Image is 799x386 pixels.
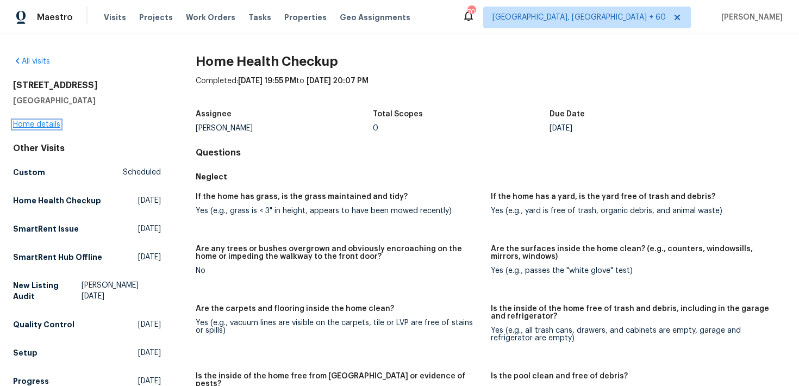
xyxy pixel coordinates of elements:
span: Scheduled [123,167,161,178]
a: Quality Control[DATE] [13,315,161,334]
h5: Quality Control [13,319,74,330]
div: Yes (e.g., vacuum lines are visible on the carpets, tile or LVP are free of stains or spills) [196,319,482,334]
h5: Assignee [196,110,232,118]
h2: Home Health Checkup [196,56,786,67]
span: [DATE] [138,252,161,263]
h5: SmartRent Issue [13,223,79,234]
span: [DATE] [138,347,161,358]
span: [PERSON_NAME] [717,12,783,23]
h5: Due Date [550,110,585,118]
h5: Is the pool clean and free of debris? [491,372,628,380]
h5: Are the surfaces inside the home clean? (e.g., counters, windowsills, mirrors, windows) [491,245,777,260]
a: All visits [13,58,50,65]
div: Completed: to [196,76,786,104]
h5: Are the carpets and flooring inside the home clean? [196,305,394,313]
div: 0 [373,124,550,132]
h5: Total Scopes [373,110,423,118]
a: Home Health Checkup[DATE] [13,191,161,210]
div: [PERSON_NAME] [196,124,373,132]
a: Home details [13,121,60,128]
span: [DATE] 19:55 PM [238,77,296,85]
div: Yes (e.g., all trash cans, drawers, and cabinets are empty, garage and refrigerator are empty) [491,327,777,342]
div: [DATE] [550,124,727,132]
h5: If the home has a yard, is the yard free of trash and debris? [491,193,715,201]
h5: New Listing Audit [13,280,82,302]
h5: Home Health Checkup [13,195,101,206]
span: [DATE] 20:07 PM [307,77,369,85]
span: Projects [139,12,173,23]
h5: If the home has grass, is the grass maintained and tidy? [196,193,408,201]
div: Yes (e.g., yard is free of trash, organic debris, and animal waste) [491,207,777,215]
a: CustomScheduled [13,163,161,182]
span: Properties [284,12,327,23]
a: New Listing Audit[PERSON_NAME][DATE] [13,276,161,306]
div: Yes (e.g., grass is < 3" in height, appears to have been mowed recently) [196,207,482,215]
div: Yes (e.g., passes the "white glove" test) [491,267,777,275]
span: Tasks [248,14,271,21]
span: Geo Assignments [340,12,410,23]
h5: [GEOGRAPHIC_DATA] [13,95,161,106]
span: Maestro [37,12,73,23]
a: SmartRent Hub Offline[DATE] [13,247,161,267]
h4: Questions [196,147,786,158]
span: [DATE] [138,319,161,330]
h5: Setup [13,347,38,358]
a: Setup[DATE] [13,343,161,363]
h5: Is the inside of the home free of trash and debris, including in the garage and refrigerator? [491,305,777,320]
span: [DATE] [138,195,161,206]
span: [PERSON_NAME][DATE] [82,280,161,302]
h5: Custom [13,167,45,178]
span: Work Orders [186,12,235,23]
div: Other Visits [13,143,161,154]
div: No [196,267,482,275]
span: [DATE] [138,223,161,234]
span: Visits [104,12,126,23]
h5: Are any trees or bushes overgrown and obviously encroaching on the home or impeding the walkway t... [196,245,482,260]
h2: [STREET_ADDRESS] [13,80,161,91]
a: SmartRent Issue[DATE] [13,219,161,239]
h5: SmartRent Hub Offline [13,252,102,263]
div: 706 [467,7,475,17]
span: [GEOGRAPHIC_DATA], [GEOGRAPHIC_DATA] + 60 [492,12,666,23]
h5: Neglect [196,171,786,182]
